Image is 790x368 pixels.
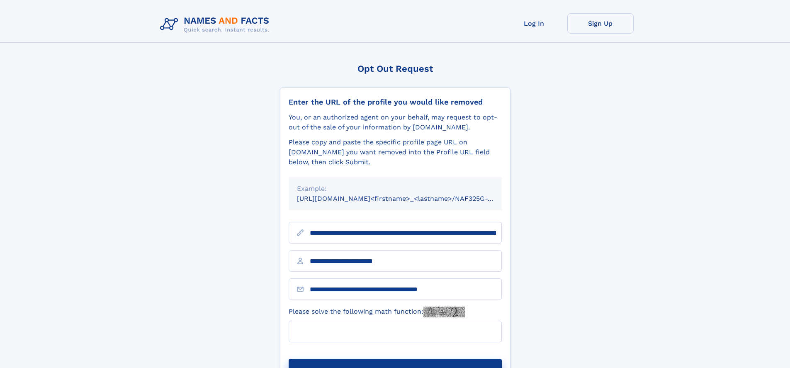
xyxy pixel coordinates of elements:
small: [URL][DOMAIN_NAME]<firstname>_<lastname>/NAF325G-xxxxxxxx [297,195,518,202]
div: Example: [297,184,493,194]
img: Logo Names and Facts [157,13,276,36]
div: Enter the URL of the profile you would like removed [289,97,502,107]
a: Sign Up [567,13,634,34]
div: Opt Out Request [280,63,510,74]
label: Please solve the following math function: [289,307,465,317]
div: You, or an authorized agent on your behalf, may request to opt-out of the sale of your informatio... [289,112,502,132]
a: Log In [501,13,567,34]
div: Please copy and paste the specific profile page URL on [DOMAIN_NAME] you want removed into the Pr... [289,137,502,167]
